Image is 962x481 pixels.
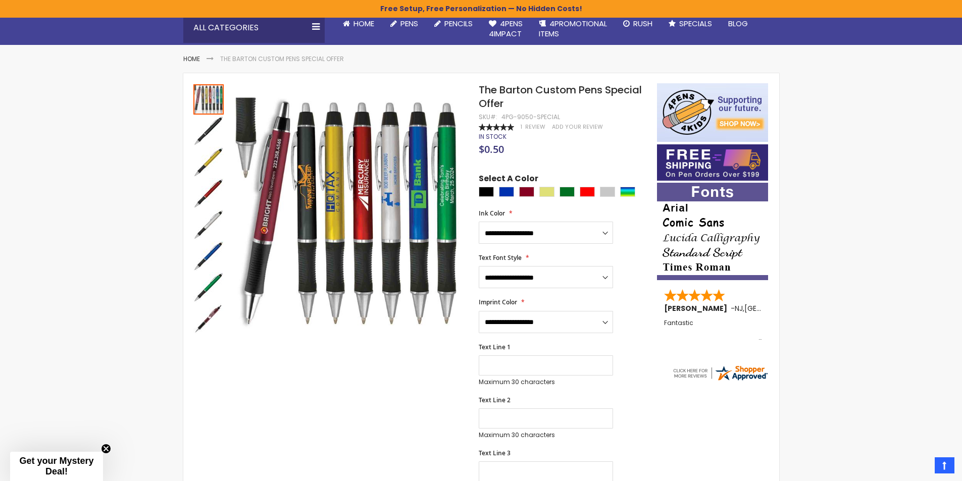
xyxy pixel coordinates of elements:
[479,209,505,218] span: Ink Color
[193,178,224,208] img: The Barton Custom Pens Special Offer
[672,364,769,382] img: 4pens.com widget logo
[353,18,374,29] span: Home
[481,13,531,45] a: 4Pens4impact
[444,18,473,29] span: Pencils
[580,187,595,197] div: Red
[335,13,382,35] a: Home
[193,83,225,115] div: The Barton Custom Pens Special Offer
[664,319,762,341] div: Fantastic
[193,272,224,302] img: The Barton Custom Pens Special Offer
[731,303,819,313] span: - ,
[633,18,652,29] span: Rush
[479,124,514,131] div: 100%
[193,303,224,334] img: The Barton Custom Pens Special Offer
[479,298,517,306] span: Imprint Color
[479,396,511,404] span: Text Line 2
[479,173,538,187] span: Select A Color
[672,376,769,384] a: 4pens.com certificate URL
[657,183,768,280] img: font-personalization-examples
[489,18,523,39] span: 4Pens 4impact
[657,83,768,142] img: 4pens 4 kids
[479,431,613,439] p: Maximum 30 characters
[679,18,712,29] span: Specials
[193,116,224,146] img: The Barton Custom Pens Special Offer
[479,187,494,197] div: Black
[426,13,481,35] a: Pencils
[620,187,635,197] div: Assorted
[101,444,111,454] button: Close teaser
[552,123,603,131] a: Add Your Review
[479,343,511,351] span: Text Line 1
[664,303,731,313] span: [PERSON_NAME]
[193,146,225,177] div: The Barton Custom Pens Special Offer
[193,241,224,271] img: The Barton Custom Pens Special Offer
[193,147,224,177] img: The Barton Custom Pens Special Offer
[183,13,325,43] div: All Categories
[521,123,522,131] span: 1
[720,13,756,35] a: Blog
[235,98,466,329] img: The Barton Custom Pens Special Offer
[479,133,507,141] div: Availability
[193,177,225,208] div: The Barton Custom Pens Special Offer
[501,113,560,121] div: 4PG-9050-SPECIAL
[560,187,575,197] div: Green
[193,240,225,271] div: The Barton Custom Pens Special Offer
[382,13,426,35] a: Pens
[400,18,418,29] span: Pens
[600,187,615,197] div: Silver
[744,303,819,313] span: [GEOGRAPHIC_DATA]
[728,18,748,29] span: Blog
[220,55,344,63] li: The Barton Custom Pens Special Offer
[531,13,615,45] a: 4PROMOTIONALITEMS
[479,378,613,386] p: Maximum 30 characters
[479,132,507,141] span: In stock
[193,209,224,240] img: The Barton Custom Pens Special Offer
[499,187,514,197] div: Blue
[19,456,93,476] span: Get your Mystery Deal!
[479,253,522,262] span: Text Font Style
[479,113,497,121] strong: SKU
[661,13,720,35] a: Specials
[539,18,607,39] span: 4PROMOTIONAL ITEMS
[479,142,504,156] span: $0.50
[183,55,200,63] a: Home
[615,13,661,35] a: Rush
[10,452,103,481] div: Get your Mystery Deal!Close teaser
[519,187,534,197] div: Burgundy
[479,449,511,457] span: Text Line 3
[479,83,642,111] span: The Barton Custom Pens Special Offer
[193,208,225,240] div: The Barton Custom Pens Special Offer
[193,115,225,146] div: The Barton Custom Pens Special Offer
[521,123,547,131] a: 1 Review
[735,303,743,313] span: NJ
[657,144,768,181] img: Free shipping on orders over $199
[193,271,225,302] div: The Barton Custom Pens Special Offer
[193,302,224,334] div: The Barton Custom Pens Special Offer
[525,123,545,131] span: Review
[539,187,554,197] div: Gold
